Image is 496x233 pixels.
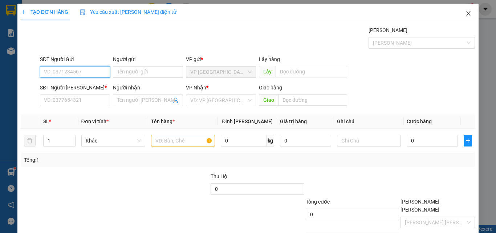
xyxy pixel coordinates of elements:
div: SĐT Người [PERSON_NAME] [40,84,110,92]
span: close [465,11,471,16]
button: delete [24,135,36,146]
span: VP Nhận [186,85,206,91]
span: plus [464,138,472,144]
span: Khác [86,135,141,146]
span: Lấy [259,66,276,77]
th: Ghi chú [334,115,404,129]
input: Dọc đường [276,66,347,77]
span: kg [267,135,274,146]
button: Close [458,4,479,24]
input: VD: Bàn, Ghế [151,135,215,146]
span: Thu Hộ [211,173,227,179]
img: icon [80,9,86,15]
span: Tổng cước [306,199,330,205]
span: Giao [259,94,278,106]
div: VP gửi [186,55,256,63]
button: plus [464,135,472,146]
span: VP Sài Gòn [190,67,252,77]
span: Tên hàng [151,118,175,124]
span: TẠO ĐƠN HÀNG [21,9,68,15]
span: plus [21,9,26,15]
div: Tổng: 1 [24,156,192,164]
span: Cước hàng [407,118,432,124]
input: Ghi Chú [337,135,401,146]
div: SĐT Người Gửi [40,55,110,63]
label: Gán nhãn [369,27,407,33]
div: Người gửi [113,55,183,63]
span: Đơn vị tính [81,118,109,124]
span: Giao hàng [259,85,282,91]
span: SL [43,118,49,124]
span: Lấy hàng [259,56,280,62]
span: Định [PERSON_NAME] [222,118,273,124]
span: Giá trị hàng [280,118,307,124]
input: Dọc đường [278,94,347,106]
label: Hình thức thanh toán [401,199,439,213]
input: 0 [280,135,331,146]
span: Yêu cầu xuất [PERSON_NAME] điện tử [80,9,176,15]
div: Người nhận [113,84,183,92]
span: user-add [173,97,179,103]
